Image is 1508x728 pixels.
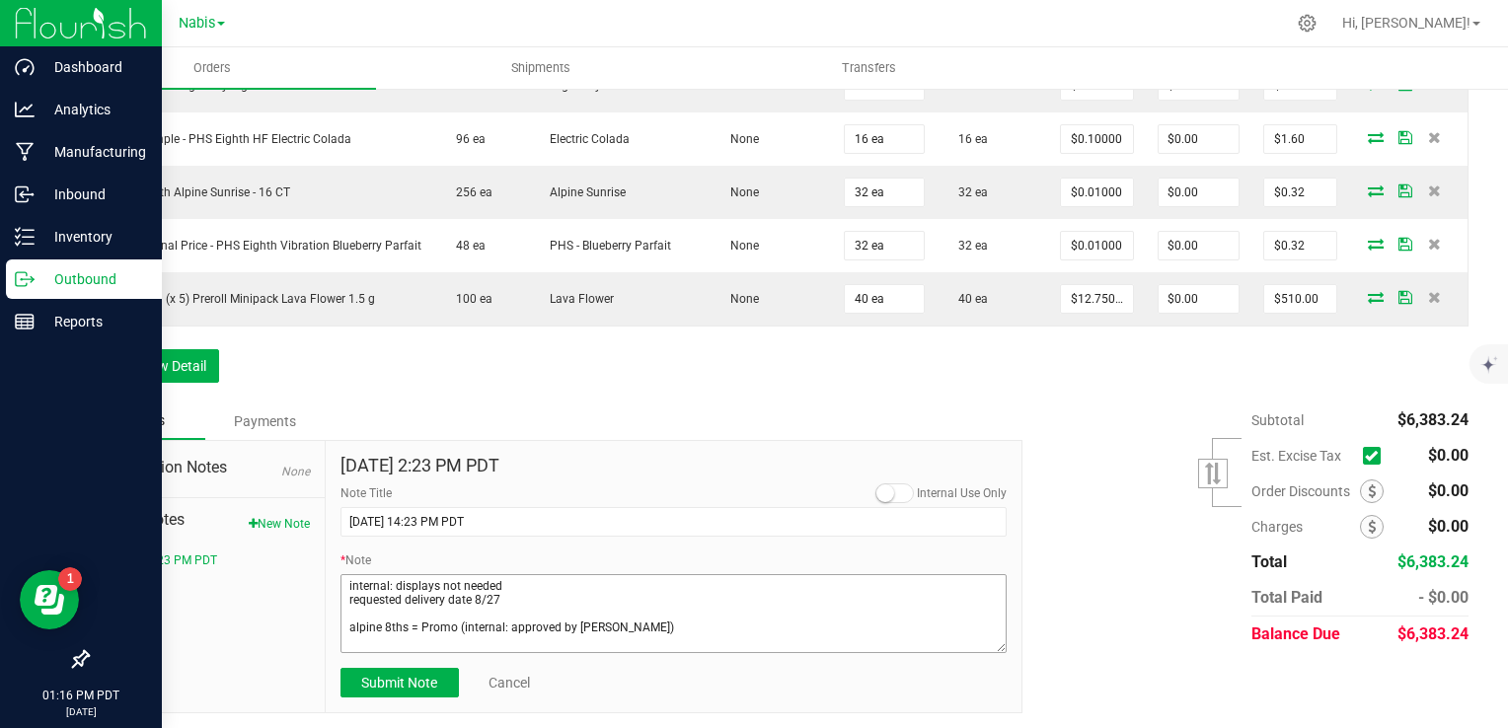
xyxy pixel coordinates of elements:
span: 100 ea [446,292,492,306]
input: 0 [1159,232,1240,259]
p: 01:16 PM PDT [9,687,153,704]
inline-svg: Outbound [15,269,35,289]
input: 0 [1061,125,1132,153]
span: PHS - Blueberry Parfait [540,239,671,253]
input: 0 [1159,285,1240,313]
p: Outbound [35,267,153,291]
inline-svg: Inbound [15,184,35,204]
span: None [281,465,310,478]
span: 256 ea [446,185,492,199]
span: Total Paid [1251,588,1322,607]
span: 48 ea [446,239,486,253]
span: Charges [1251,519,1360,535]
input: 0 [845,232,924,259]
span: 260 ea [446,79,492,93]
span: Shipments [485,59,597,77]
span: Delete Order Detail [1420,291,1450,303]
span: $6,383.24 [1397,552,1469,571]
a: Cancel [489,673,530,692]
span: AGS 0.3 g (x 5) Preroll Minipack Lava Flower 1.5 g [101,292,375,306]
span: Nabis [179,15,215,32]
input: 0 [1264,179,1336,206]
span: Delete Order Detail [1420,238,1450,250]
span: $6,383.24 [1397,624,1469,643]
iframe: Resource center [20,570,79,629]
p: Analytics [35,98,153,121]
span: - $0.00 [1418,588,1469,607]
span: None [720,239,759,253]
label: Note Title [340,484,392,502]
input: 0 [1061,285,1132,313]
a: Shipments [376,47,705,89]
span: Night Sky [540,79,601,93]
inline-svg: Analytics [15,100,35,119]
span: Subtotal [1251,412,1304,428]
span: Orders [167,59,258,77]
p: Inventory [35,225,153,249]
span: Promotional Price - PHS Eighth Vibration Blueberry Parfait [101,239,421,253]
span: Hi, [PERSON_NAME]! [1342,15,1470,31]
span: Save Order Detail [1391,131,1420,143]
inline-svg: Dashboard [15,57,35,77]
span: 32 ea [948,239,988,253]
span: Est. Excise Tax [1251,448,1355,464]
span: None [720,79,759,93]
button: Submit Note [340,668,459,697]
input: 0 [1264,285,1336,313]
span: Balance Due [1251,624,1340,643]
span: None [720,185,759,199]
a: Orders [47,47,376,89]
div: Manage settings [1295,14,1319,33]
a: Transfers [705,47,1033,89]
button: New Note [249,515,310,533]
inline-svg: Manufacturing [15,142,35,162]
span: AGS Pre-roll Night Sky 1 g [101,79,248,93]
span: Lava Flower [540,292,614,306]
span: $0.00 [1428,446,1469,465]
span: 40 ea [948,292,988,306]
span: $0.00 [1428,481,1469,500]
span: Save Order Detail [1391,238,1420,250]
h4: [DATE] 2:23 PM PDT [340,456,1008,475]
label: Note [340,551,371,569]
span: 32 ea [948,185,988,199]
input: 0 [1264,125,1336,153]
input: 0 [1061,232,1132,259]
span: None [720,292,759,306]
span: Delete Order Detail [1420,131,1450,143]
span: 16 ea [948,132,988,146]
span: Submit Note [361,675,437,691]
span: Order Discounts [1251,483,1360,499]
input: 0 [845,125,924,153]
p: Manufacturing [35,140,153,164]
span: AGS Eighth Alpine Sunrise - 16 CT [101,185,290,199]
span: Save Order Detail [1391,184,1420,196]
input: 0 [1159,179,1240,206]
span: Staff Sample - PHS Eighth HF Electric Colada [101,132,351,146]
span: Electric Colada [540,132,630,146]
inline-svg: Reports [15,312,35,331]
p: Inbound [35,182,153,206]
span: Calculate excise tax [1363,442,1390,469]
span: Alpine Sunrise [540,185,626,199]
p: Reports [35,310,153,333]
span: Total [1251,552,1287,571]
span: Order Notes [103,508,310,532]
inline-svg: Inventory [15,227,35,247]
span: Save Order Detail [1391,291,1420,303]
input: 0 [1159,125,1240,153]
span: Transfers [815,59,923,77]
span: None [720,132,759,146]
span: Delete Order Detail [1420,184,1450,196]
span: 20 ea [948,79,988,93]
input: 0 [1264,232,1336,259]
input: 0 [845,285,924,313]
iframe: Resource center unread badge [58,567,82,591]
div: Payments [205,403,324,439]
label: Internal Use Only [917,484,1007,502]
span: Destination Notes [103,456,310,479]
input: 0 [845,179,924,206]
span: $6,383.24 [1397,410,1469,429]
span: 96 ea [446,132,486,146]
